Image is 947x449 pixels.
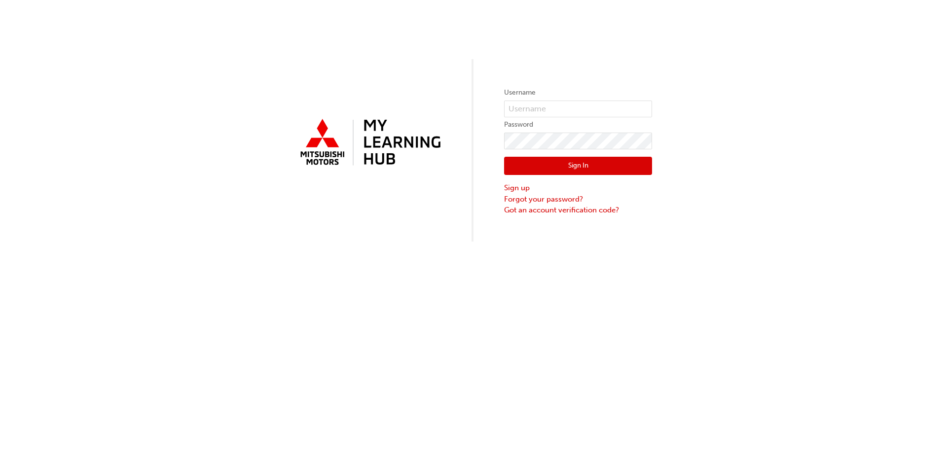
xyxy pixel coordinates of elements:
label: Password [504,119,652,131]
label: Username [504,87,652,99]
img: mmal [295,115,443,171]
button: Sign In [504,157,652,175]
a: Forgot your password? [504,194,652,205]
a: Got an account verification code? [504,205,652,216]
input: Username [504,101,652,117]
a: Sign up [504,182,652,194]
